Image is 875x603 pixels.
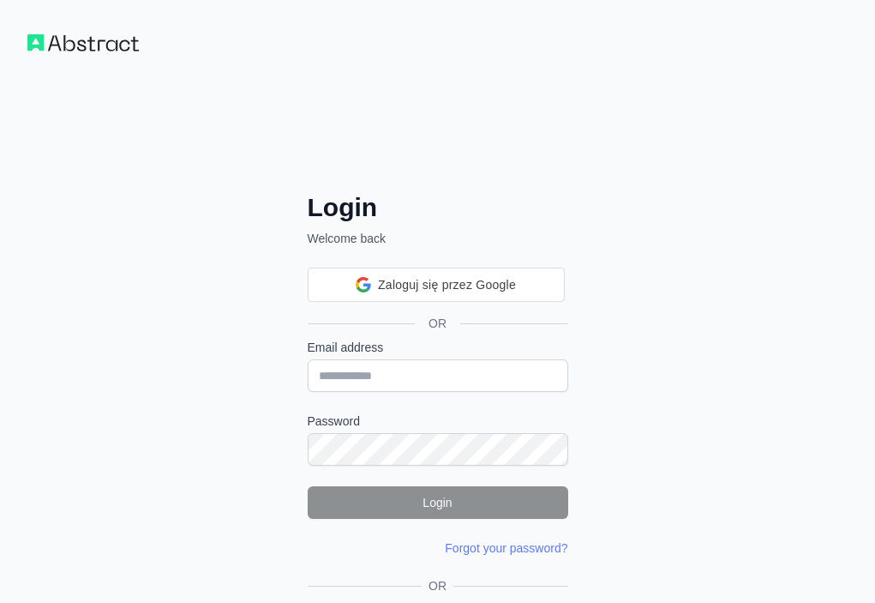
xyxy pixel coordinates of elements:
[422,577,453,594] span: OR
[308,192,568,223] h2: Login
[27,34,139,51] img: Workflow
[308,230,568,247] p: Welcome back
[308,486,568,519] button: Login
[308,339,568,356] label: Email address
[308,268,565,302] div: Zaloguj się przez Google
[308,413,568,430] label: Password
[378,276,516,294] span: Zaloguj się przez Google
[415,315,460,332] span: OR
[445,541,567,555] a: Forgot your password?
